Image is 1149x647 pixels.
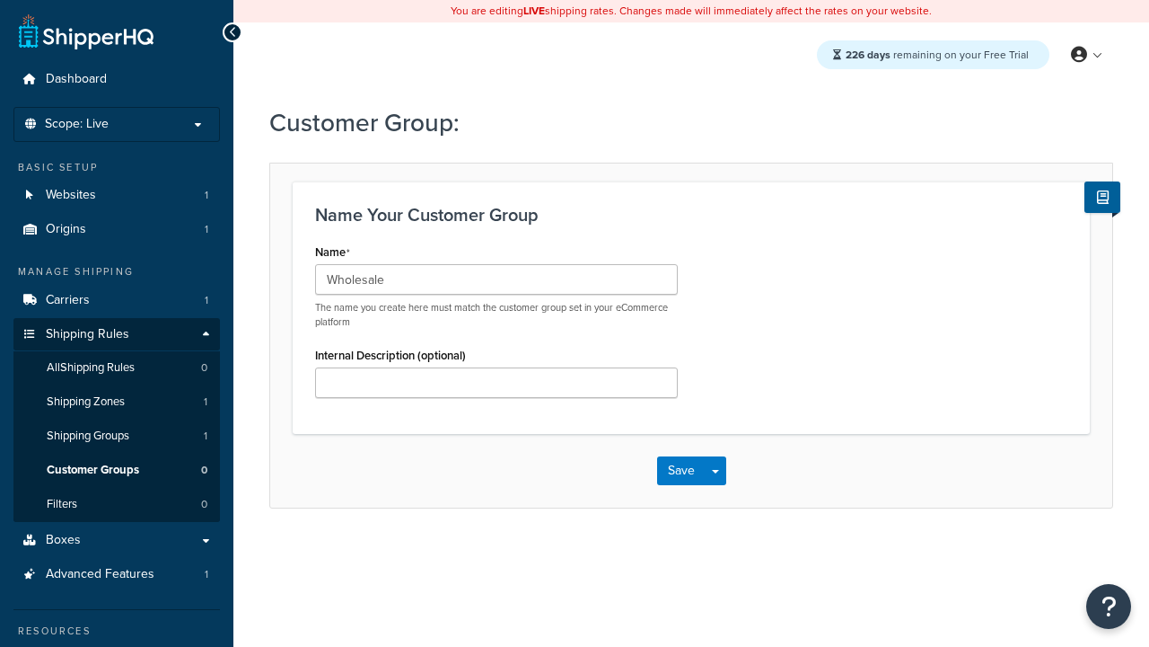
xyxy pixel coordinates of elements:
span: Customer Groups [47,463,139,478]
span: 1 [205,188,208,203]
button: Open Resource Center [1086,584,1131,629]
button: Save [657,456,706,485]
span: Shipping Rules [46,327,129,342]
label: Name [315,245,350,260]
a: Shipping Rules [13,318,220,351]
a: Carriers1 [13,284,220,317]
span: 0 [201,497,207,512]
a: Filters0 [13,488,220,521]
span: 1 [204,429,207,444]
span: Websites [46,188,96,203]
span: 0 [201,463,207,478]
span: 0 [201,360,207,376]
span: Origins [46,222,86,237]
span: 1 [205,222,208,237]
li: Advanced Features [13,558,220,591]
li: Shipping Zones [13,386,220,419]
li: Carriers [13,284,220,317]
a: Advanced Features1 [13,558,220,591]
span: Filters [47,497,77,512]
a: AllShipping Rules0 [13,351,220,385]
span: 1 [204,394,207,410]
span: remaining on your Free Trial [846,47,1029,63]
p: The name you create here must match the customer group set in your eCommerce platform [315,301,678,329]
a: Websites1 [13,179,220,212]
span: Scope: Live [45,117,109,132]
label: Internal Description (optional) [315,349,466,362]
button: Show Help Docs [1084,182,1120,213]
span: Carriers [46,293,90,308]
a: Customer Groups0 [13,454,220,487]
b: LIVE [523,3,545,19]
a: Dashboard [13,63,220,96]
div: Manage Shipping [13,264,220,279]
div: Resources [13,624,220,639]
li: Shipping Rules [13,318,220,523]
a: Origins1 [13,213,220,246]
li: Filters [13,488,220,521]
span: Dashboard [46,72,107,87]
li: Customer Groups [13,454,220,487]
span: 1 [205,567,208,582]
a: Shipping Zones1 [13,386,220,419]
strong: 226 days [846,47,890,63]
span: Advanced Features [46,567,154,582]
a: Shipping Groups1 [13,420,220,453]
div: Basic Setup [13,160,220,175]
li: Origins [13,213,220,246]
span: All Shipping Rules [47,360,135,376]
span: Shipping Zones [47,394,125,410]
h3: Name Your Customer Group [315,205,1067,225]
a: Boxes [13,524,220,557]
span: 1 [205,293,208,308]
span: Shipping Groups [47,429,129,444]
li: Shipping Groups [13,420,220,453]
li: Websites [13,179,220,212]
span: Boxes [46,533,81,548]
h1: Customer Group: [269,105,1091,140]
